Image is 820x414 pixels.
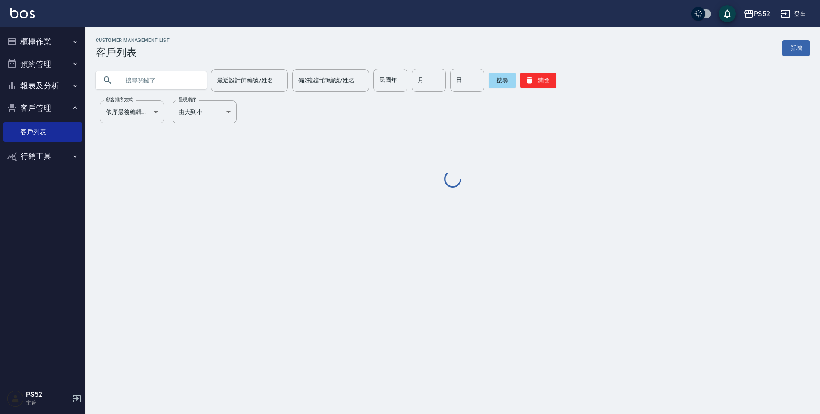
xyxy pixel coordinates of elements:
button: 客戶管理 [3,97,82,119]
div: 由大到小 [173,100,237,123]
label: 呈現順序 [179,97,196,103]
button: PS52 [740,5,773,23]
p: 主管 [26,399,70,407]
img: Person [7,390,24,407]
button: 櫃檯作業 [3,31,82,53]
a: 新增 [782,40,810,56]
button: 登出 [777,6,810,22]
button: 搜尋 [489,73,516,88]
input: 搜尋關鍵字 [120,69,200,92]
button: 預約管理 [3,53,82,75]
button: save [719,5,736,22]
h2: Customer Management List [96,38,170,43]
button: 清除 [520,73,556,88]
div: PS52 [754,9,770,19]
h5: PS52 [26,391,70,399]
button: 行銷工具 [3,145,82,167]
label: 顧客排序方式 [106,97,133,103]
img: Logo [10,8,35,18]
h3: 客戶列表 [96,47,170,59]
div: 依序最後編輯時間 [100,100,164,123]
a: 客戶列表 [3,122,82,142]
button: 報表及分析 [3,75,82,97]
